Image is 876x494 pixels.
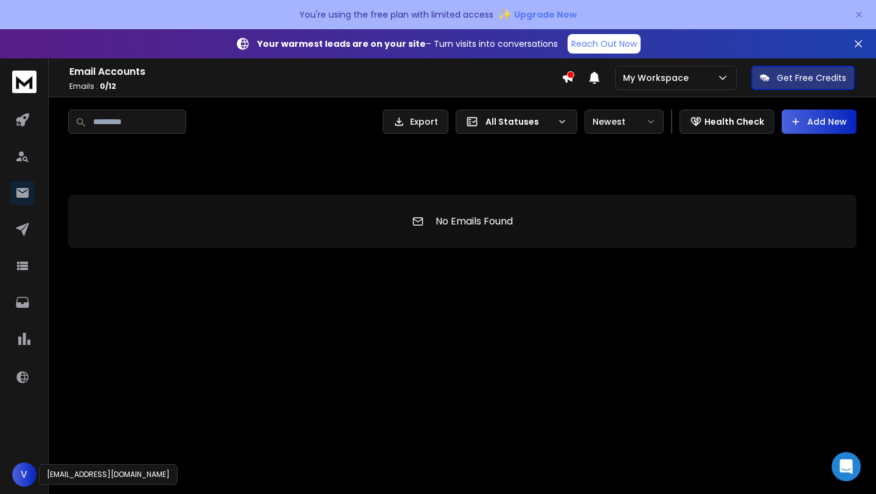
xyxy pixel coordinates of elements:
[12,462,36,487] button: V
[571,38,637,50] p: Reach Out Now
[299,9,493,21] p: You're using the free plan with limited access
[485,116,552,128] p: All Statuses
[69,82,561,91] p: Emails :
[69,64,561,79] h1: Email Accounts
[782,110,857,134] button: Add New
[777,72,846,84] p: Get Free Credits
[12,71,36,93] img: logo
[436,214,513,229] p: No Emails Found
[704,116,764,128] p: Health Check
[498,6,512,23] span: ✨
[568,34,641,54] a: Reach Out Now
[751,66,855,90] button: Get Free Credits
[514,9,577,21] span: Upgrade Now
[680,110,774,134] button: Health Check
[623,72,693,84] p: My Workspace
[39,464,178,485] div: [EMAIL_ADDRESS][DOMAIN_NAME]
[585,110,664,134] button: Newest
[498,2,577,27] button: ✨Upgrade Now
[257,38,558,50] p: – Turn visits into conversations
[257,38,426,50] strong: Your warmest leads are on your site
[383,110,448,134] button: Export
[832,452,861,481] div: Open Intercom Messenger
[100,81,116,91] span: 0 / 12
